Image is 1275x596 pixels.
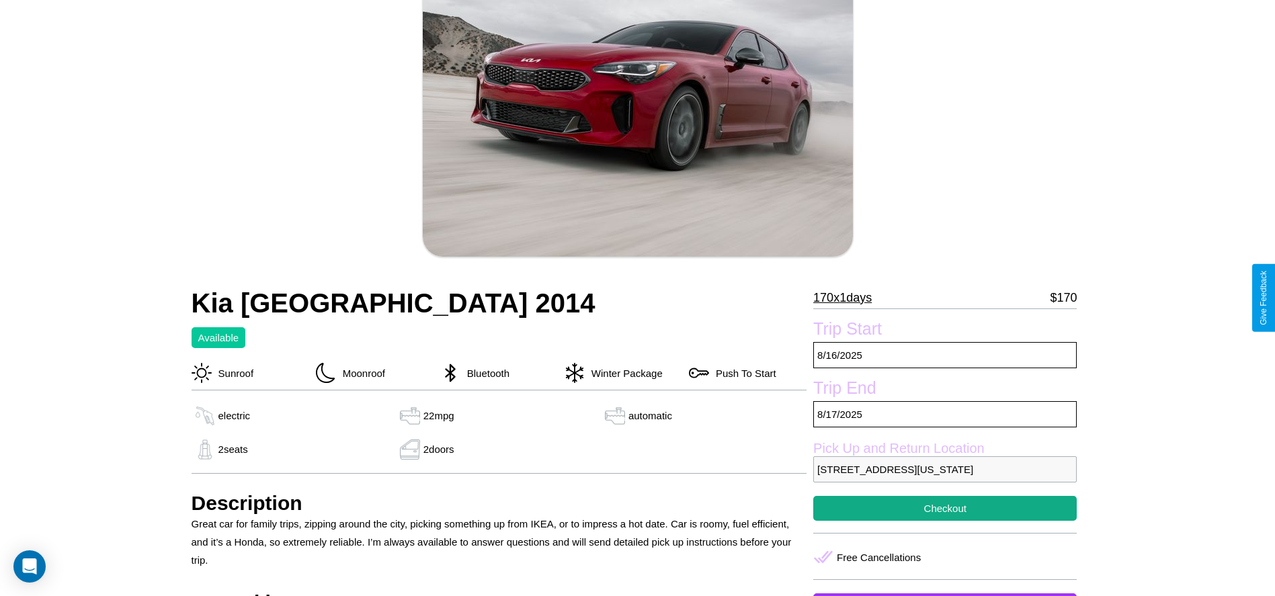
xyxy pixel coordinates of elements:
h2: Kia [GEOGRAPHIC_DATA] 2014 [192,288,807,318]
img: gas [602,406,628,426]
p: [STREET_ADDRESS][US_STATE] [813,456,1077,482]
label: Trip Start [813,319,1077,342]
label: Trip End [813,378,1077,401]
p: 22 mpg [423,407,454,425]
label: Pick Up and Return Location [813,441,1077,456]
p: Available [198,329,239,347]
p: Bluetooth [460,364,509,382]
p: Great car for family trips, zipping around the city, picking something up from IKEA, or to impres... [192,515,807,569]
p: electric [218,407,251,425]
p: Winter Package [585,364,663,382]
h3: Description [192,492,807,515]
img: gas [397,406,423,426]
p: Push To Start [709,364,776,382]
p: 8 / 16 / 2025 [813,342,1077,368]
div: Open Intercom Messenger [13,550,46,583]
p: automatic [628,407,672,425]
p: 2 doors [423,440,454,458]
p: Free Cancellations [837,548,921,566]
div: Give Feedback [1259,271,1268,325]
p: 2 seats [218,440,248,458]
p: Moonroof [336,364,385,382]
img: gas [192,406,218,426]
button: Checkout [813,496,1077,521]
p: 170 x 1 days [813,287,872,308]
p: $ 170 [1050,287,1077,308]
p: Sunroof [212,364,254,382]
img: gas [192,439,218,460]
img: gas [397,439,423,460]
p: 8 / 17 / 2025 [813,401,1077,427]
